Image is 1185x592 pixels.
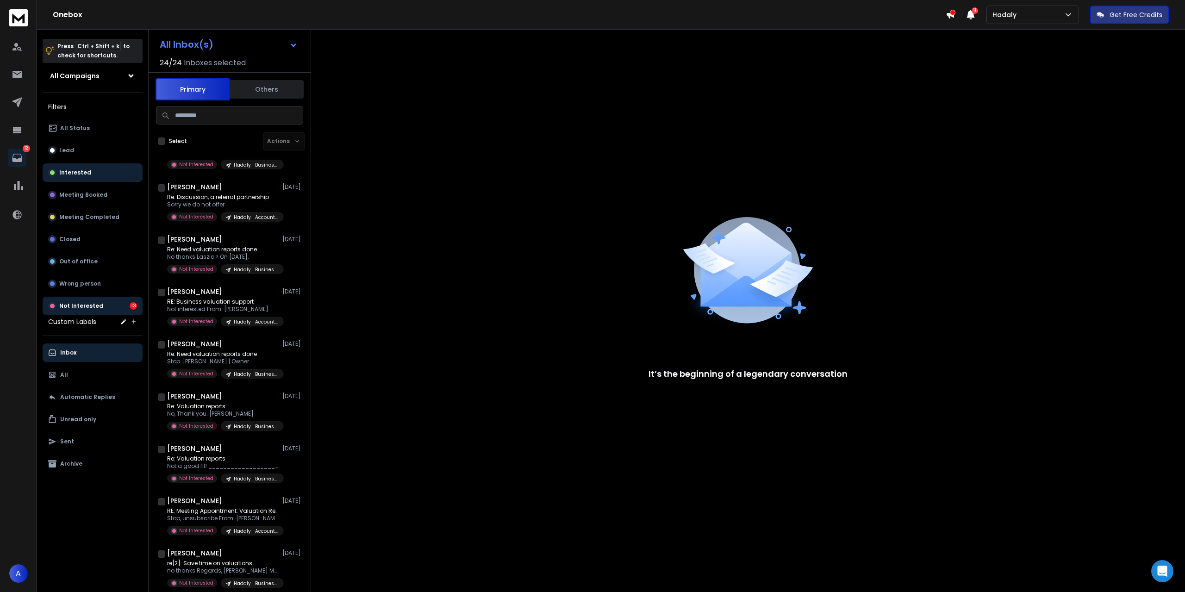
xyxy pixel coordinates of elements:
[60,371,68,379] p: All
[167,496,222,505] h1: [PERSON_NAME]
[53,9,946,20] h1: Onebox
[167,246,278,253] p: Re: Need valuation reports done
[649,368,848,380] p: It’s the beginning of a legendary conversation
[1110,10,1162,19] p: Get Free Credits
[60,460,82,467] p: Archive
[167,548,222,558] h1: [PERSON_NAME]
[43,119,143,137] button: All Status
[43,67,143,85] button: All Campaigns
[234,423,278,430] p: Hadaly | Business Advisors and M&A
[43,297,143,315] button: Not Interested13
[167,455,278,462] p: Re: Valuation reports
[60,125,90,132] p: All Status
[43,366,143,384] button: All
[179,213,213,220] p: Not Interested
[282,288,303,295] p: [DATE]
[43,208,143,226] button: Meeting Completed
[234,528,278,535] p: Hadaly | Accounting
[230,79,304,100] button: Others
[43,100,143,113] h3: Filters
[167,182,222,192] h1: [PERSON_NAME]
[179,266,213,273] p: Not Interested
[184,57,246,69] h3: Inboxes selected
[43,388,143,406] button: Automatic Replies
[59,191,107,199] p: Meeting Booked
[282,340,303,348] p: [DATE]
[130,302,137,310] div: 13
[160,40,213,49] h1: All Inbox(s)
[167,298,278,305] p: RE: Business valuation support
[234,318,278,325] p: Hadaly | Accounting
[282,497,303,505] p: [DATE]
[167,253,278,261] p: No thanks Laszlo > On [DATE],
[992,10,1020,19] p: Hadaly
[179,370,213,377] p: Not Interested
[59,236,81,243] p: Closed
[60,349,76,356] p: Inbox
[9,9,28,26] img: logo
[59,213,119,221] p: Meeting Completed
[43,230,143,249] button: Closed
[234,162,278,168] p: Hadaly | Business Advisors and M&A
[167,350,278,358] p: Re: Need valuation reports done
[160,57,182,69] span: 24 / 24
[234,266,278,273] p: Hadaly | Business Advisors and M&A
[179,423,213,430] p: Not Interested
[167,392,222,401] h1: [PERSON_NAME]
[282,445,303,452] p: [DATE]
[282,393,303,400] p: [DATE]
[43,274,143,293] button: Wrong person
[282,236,303,243] p: [DATE]
[167,444,222,453] h1: [PERSON_NAME]
[234,214,278,221] p: Hadaly | Accounting
[43,410,143,429] button: Unread only
[167,339,222,349] h1: [PERSON_NAME]
[167,358,278,365] p: Stop. [PERSON_NAME] | Owner
[972,7,978,14] span: 11
[169,137,187,145] label: Select
[59,258,98,265] p: Out of office
[23,145,30,152] p: 12
[59,147,74,154] p: Lead
[43,252,143,271] button: Out of office
[76,41,121,51] span: Ctrl + Shift + k
[179,580,213,586] p: Not Interested
[234,475,278,482] p: Hadaly | Business Advisors and M&A
[60,416,96,423] p: Unread only
[59,280,101,287] p: Wrong person
[48,317,96,326] h3: Custom Labels
[1151,560,1173,582] div: Open Intercom Messenger
[1090,6,1169,24] button: Get Free Credits
[59,302,103,310] p: Not Interested
[167,410,278,418] p: No, Thank you. [PERSON_NAME]
[282,549,303,557] p: [DATE]
[167,193,278,201] p: Re: Discussion, a referral partnership
[167,567,278,574] p: no thanks Regards, [PERSON_NAME] Marketing Manager 240 N.
[60,438,74,445] p: Sent
[234,371,278,378] p: Hadaly | Business Advisors and M&A
[179,318,213,325] p: Not Interested
[167,403,278,410] p: Re: Valuation reports
[167,287,222,296] h1: [PERSON_NAME]
[152,35,305,54] button: All Inbox(s)
[9,564,28,583] button: A
[50,71,100,81] h1: All Campaigns
[43,163,143,182] button: Interested
[60,393,115,401] p: Automatic Replies
[167,507,278,515] p: RE: Meeting Appointment: Valuation Report
[282,183,303,191] p: [DATE]
[234,580,278,587] p: Hadaly | Business Advisors and M&A
[43,432,143,451] button: Sent
[179,475,213,482] p: Not Interested
[43,455,143,473] button: Archive
[8,149,26,167] a: 12
[43,141,143,160] button: Lead
[43,186,143,204] button: Meeting Booked
[167,515,278,522] p: Stop, unsubscribe From: [PERSON_NAME]
[167,305,278,313] p: Not interested From: [PERSON_NAME]
[167,560,278,567] p: re[2]: Save time on valuations
[167,201,278,208] p: Sorry we do not offer
[167,462,278,470] p: Not a good fit! _______________________ [PERSON_NAME] On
